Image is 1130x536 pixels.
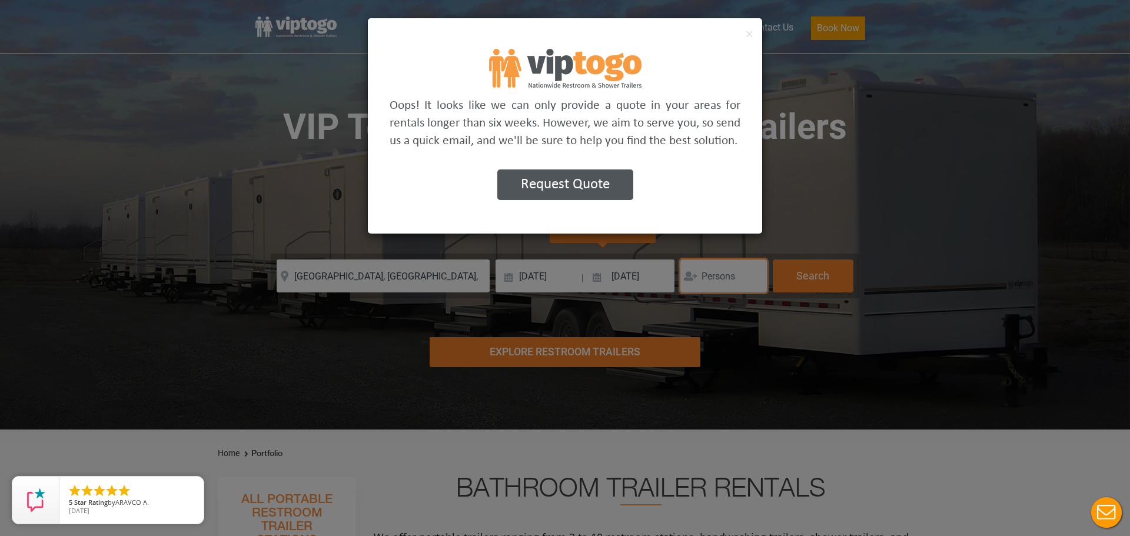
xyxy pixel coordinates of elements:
li:  [92,484,107,498]
span: ARAVCO A. [115,498,149,507]
li:  [105,484,119,498]
span: 5 [69,498,72,507]
p: Oops! It looks like we can only provide a quote in your areas for rentals longer than six weeks. ... [390,97,740,150]
span: by [69,499,194,507]
a: Request Quote [497,179,633,191]
span: [DATE] [69,506,89,515]
img: footer logo [489,49,642,88]
li:  [68,484,82,498]
li:  [117,484,131,498]
li:  [80,484,94,498]
button: Live Chat [1083,489,1130,536]
button: × [746,26,753,40]
button: Request Quote [497,169,633,200]
img: Review Rating [24,488,48,512]
span: Star Rating [74,498,108,507]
